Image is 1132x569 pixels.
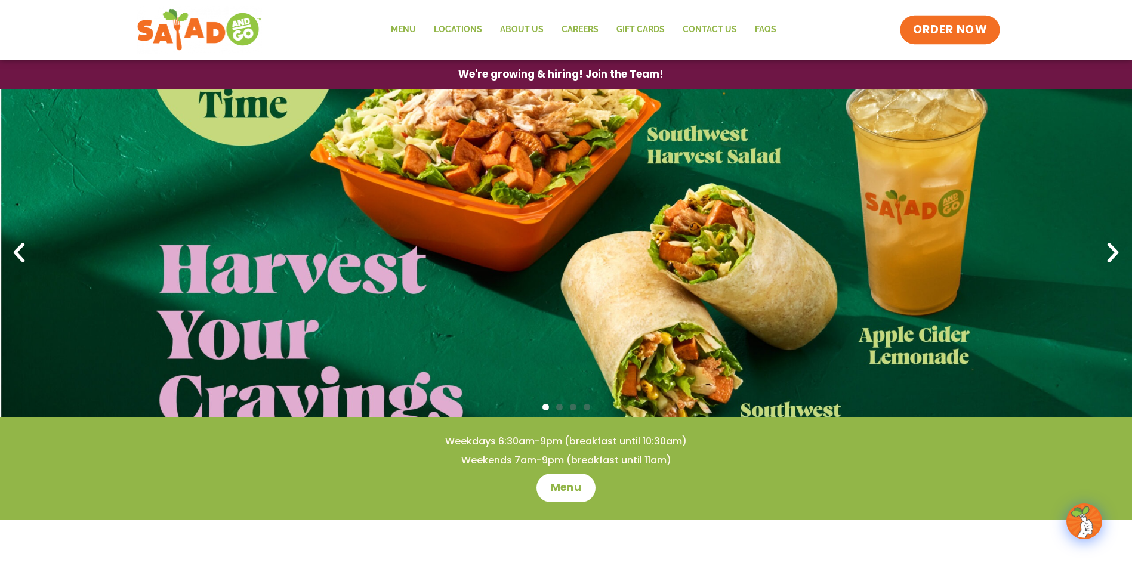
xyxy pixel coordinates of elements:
[584,404,590,410] span: Go to slide 4
[382,16,785,44] nav: Menu
[570,404,576,410] span: Go to slide 3
[674,16,746,44] a: Contact Us
[440,60,681,88] a: We're growing & hiring! Join the Team!
[536,474,596,502] a: Menu
[425,16,491,44] a: Locations
[746,16,785,44] a: FAQs
[6,240,32,266] div: Previous slide
[137,6,263,54] img: new-SAG-logo-768×292
[607,16,674,44] a: GIFT CARDS
[542,404,549,410] span: Go to slide 1
[491,16,553,44] a: About Us
[1100,240,1126,266] div: Next slide
[551,481,581,495] span: Menu
[24,454,1108,467] h4: Weekends 7am-9pm (breakfast until 11am)
[1068,505,1101,538] img: wpChatIcon
[458,69,664,79] span: We're growing & hiring! Join the Team!
[556,404,563,410] span: Go to slide 2
[913,22,987,38] span: ORDER NOW
[382,16,425,44] a: Menu
[553,16,607,44] a: Careers
[24,435,1108,448] h4: Weekdays 6:30am-9pm (breakfast until 10:30am)
[900,16,1000,44] a: ORDER NOW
